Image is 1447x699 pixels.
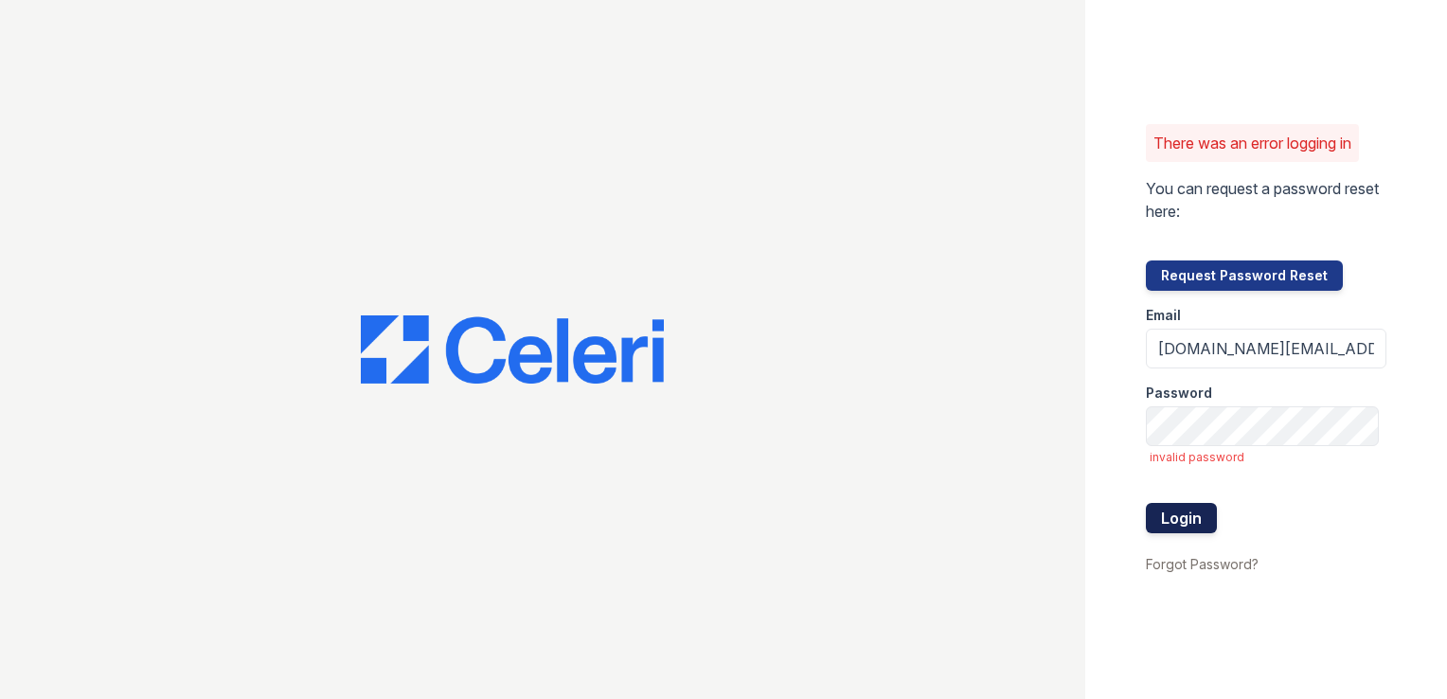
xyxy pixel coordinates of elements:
[1146,306,1181,325] label: Email
[1150,450,1386,465] span: invalid password
[1153,132,1351,154] p: There was an error logging in
[1146,177,1386,223] p: You can request a password reset here:
[1146,556,1259,572] a: Forgot Password?
[1146,503,1217,533] button: Login
[1146,384,1212,403] label: Password
[1146,260,1343,291] button: Request Password Reset
[361,315,664,384] img: CE_Logo_Blue-a8612792a0a2168367f1c8372b55b34899dd931a85d93a1a3d3e32e68fde9ad4.png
